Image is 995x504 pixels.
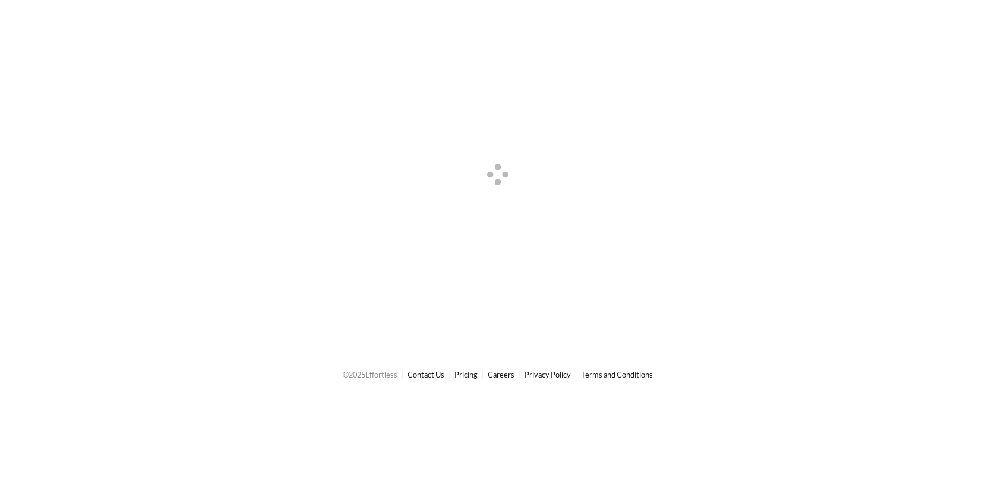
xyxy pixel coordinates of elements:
[488,370,514,379] a: Careers
[581,370,653,379] a: Terms and Conditions
[343,370,397,379] span: © 2025 Effortless
[408,370,444,379] a: Contact Us
[454,370,478,379] a: Pricing
[525,370,571,379] a: Privacy Policy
